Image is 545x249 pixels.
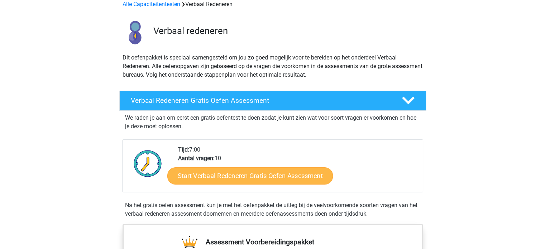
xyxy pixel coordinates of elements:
p: We raden je aan om eerst een gratis oefentest te doen zodat je kunt zien wat voor soort vragen er... [125,114,420,131]
div: Na het gratis oefen assessment kun je met het oefenpakket de uitleg bij de veelvoorkomende soorte... [122,201,423,218]
div: 7:00 10 [173,145,422,192]
h3: Verbaal redeneren [153,25,420,37]
a: Verbaal Redeneren Gratis Oefen Assessment [116,91,429,111]
a: Alle Capaciteitentesten [123,1,180,8]
p: Dit oefenpakket is speciaal samengesteld om jou zo goed mogelijk voor te bereiden op het onderdee... [123,53,423,79]
b: Aantal vragen: [178,155,215,162]
b: Tijd: [178,146,189,153]
img: Klok [130,145,166,181]
img: verbaal redeneren [120,17,150,48]
a: Start Verbaal Redeneren Gratis Oefen Assessment [167,167,333,185]
h4: Verbaal Redeneren Gratis Oefen Assessment [131,96,390,105]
